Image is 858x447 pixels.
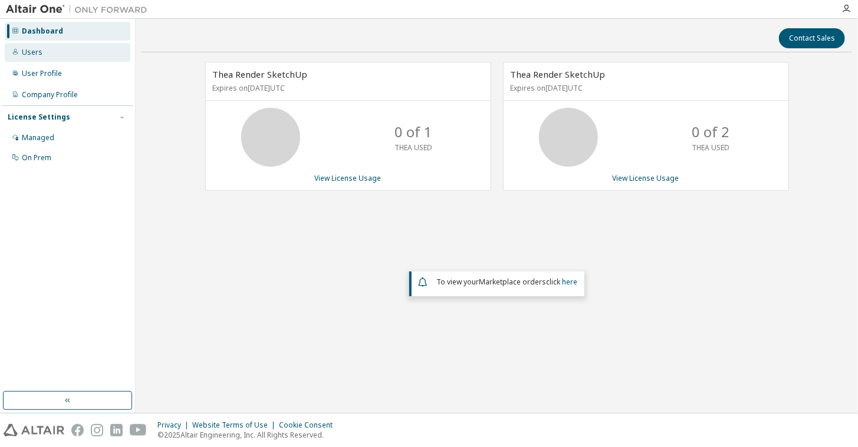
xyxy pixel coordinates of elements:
p: © 2025 Altair Engineering, Inc. All Rights Reserved. [157,430,340,440]
div: Dashboard [22,27,63,36]
p: 0 of 2 [692,122,730,142]
span: Thea Render SketchUp [213,68,308,80]
div: On Prem [22,153,51,163]
p: THEA USED [395,143,432,153]
span: To view your click [436,277,577,287]
img: linkedin.svg [110,424,123,436]
button: Contact Sales [779,28,845,48]
img: instagram.svg [91,424,103,436]
img: facebook.svg [71,424,84,436]
div: Website Terms of Use [192,420,279,430]
p: Expires on [DATE] UTC [511,83,778,93]
div: Company Profile [22,90,78,100]
a: View License Usage [315,173,382,183]
p: 0 of 1 [395,122,432,142]
p: Expires on [DATE] UTC [213,83,481,93]
img: youtube.svg [130,424,147,436]
div: Privacy [157,420,192,430]
div: Users [22,48,42,57]
span: Thea Render SketchUp [511,68,606,80]
div: Cookie Consent [279,420,340,430]
img: Altair One [6,4,153,15]
a: View License Usage [613,173,679,183]
a: here [562,277,577,287]
div: License Settings [8,112,70,122]
img: altair_logo.svg [4,424,64,436]
em: Marketplace orders [479,277,546,287]
div: Managed [22,133,54,143]
p: THEA USED [692,143,730,153]
div: User Profile [22,69,62,78]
